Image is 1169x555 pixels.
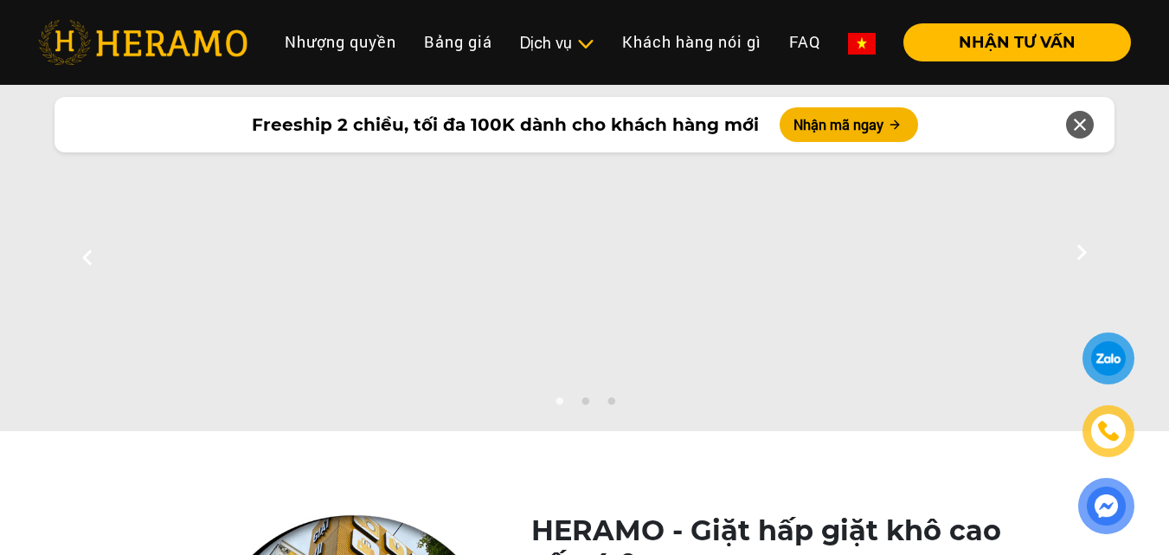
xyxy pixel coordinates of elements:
[775,23,834,61] a: FAQ
[890,35,1131,50] a: NHẬN TƯ VẤN
[608,23,775,61] a: Khách hàng nói gì
[1096,419,1121,443] img: phone-icon
[848,33,876,55] img: vn-flag.png
[602,397,620,414] button: 3
[576,397,594,414] button: 2
[576,35,594,53] img: subToggleIcon
[1085,408,1132,455] a: phone-icon
[903,23,1131,61] button: NHẬN TƯ VẤN
[252,112,759,138] span: Freeship 2 chiều, tối đa 100K dành cho khách hàng mới
[520,31,594,55] div: Dịch vụ
[38,20,247,65] img: heramo-logo.png
[780,107,918,142] button: Nhận mã ngay
[410,23,506,61] a: Bảng giá
[550,397,568,414] button: 1
[271,23,410,61] a: Nhượng quyền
